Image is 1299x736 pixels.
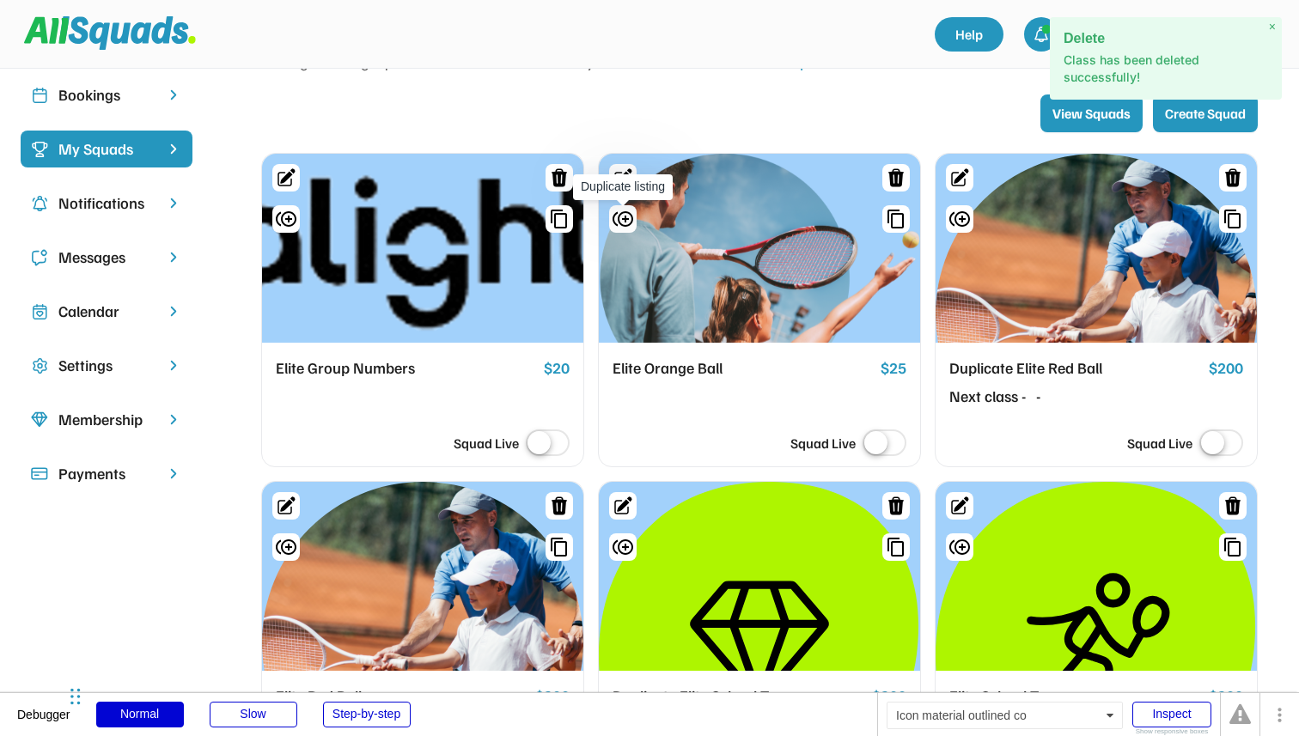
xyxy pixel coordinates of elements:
[24,16,196,49] img: Squad%20Logo.svg
[881,356,906,380] div: $25
[58,83,155,106] div: Bookings
[165,357,182,374] img: chevron-right.svg
[165,465,182,482] img: chevron-right.svg
[58,246,155,269] div: Messages
[1132,702,1211,727] div: Inspect
[31,195,48,212] img: Icon%20copy%204.svg
[1269,20,1276,34] span: ×
[58,354,155,377] div: Settings
[276,684,528,709] div: Elite Red Ball
[790,433,856,453] div: Squad Live
[58,137,155,161] div: My Squads
[613,684,865,709] div: Duplicate Elite School Term
[872,684,906,709] div: $200
[949,684,1202,709] div: Elite School Term
[1033,26,1050,43] img: bell-03%20%281%29.svg
[454,433,519,453] div: Squad Live
[165,411,182,428] img: chevron-right.svg
[31,303,48,320] img: Icon%20copy%207.svg
[31,465,48,483] img: Icon%20%2815%29.svg
[165,249,182,265] img: chevron-right.svg
[1209,356,1243,380] div: $200
[949,356,1202,380] div: Duplicate Elite Red Ball
[58,408,155,431] div: Membership
[535,684,570,709] div: $200
[31,357,48,374] img: Icon%20copy%2016.svg
[1127,433,1192,453] div: Squad Live
[165,303,182,319] img: chevron-right.svg
[323,702,411,727] div: Step-by-step
[58,462,155,485] div: Payments
[1064,52,1268,86] p: Class has been deleted successfully!
[1040,94,1143,132] button: View Squads
[165,141,182,157] img: chevron-right%20copy%203.svg
[935,17,1003,52] a: Help
[1153,94,1258,132] button: Create Squad
[31,87,48,104] img: Icon%20copy%202.svg
[613,356,874,380] div: Elite Orange Ball
[887,702,1123,729] div: Icon material outlined co
[58,300,155,323] div: Calendar
[96,702,184,727] div: Normal
[1064,31,1268,46] h2: Delete
[276,356,537,380] div: Elite Group Numbers
[544,356,570,380] div: $20
[949,385,1202,409] div: Next class - -
[1209,684,1243,709] div: $200
[31,249,48,266] img: Icon%20copy%205.svg
[58,192,155,215] div: Notifications
[31,141,48,158] img: Icon%20%2823%29.svg
[31,411,48,429] img: Icon%20copy%208.svg
[210,702,297,727] div: Slow
[165,87,182,103] img: chevron-right.svg
[165,195,182,211] img: chevron-right.svg
[1132,728,1211,735] div: Show responsive boxes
